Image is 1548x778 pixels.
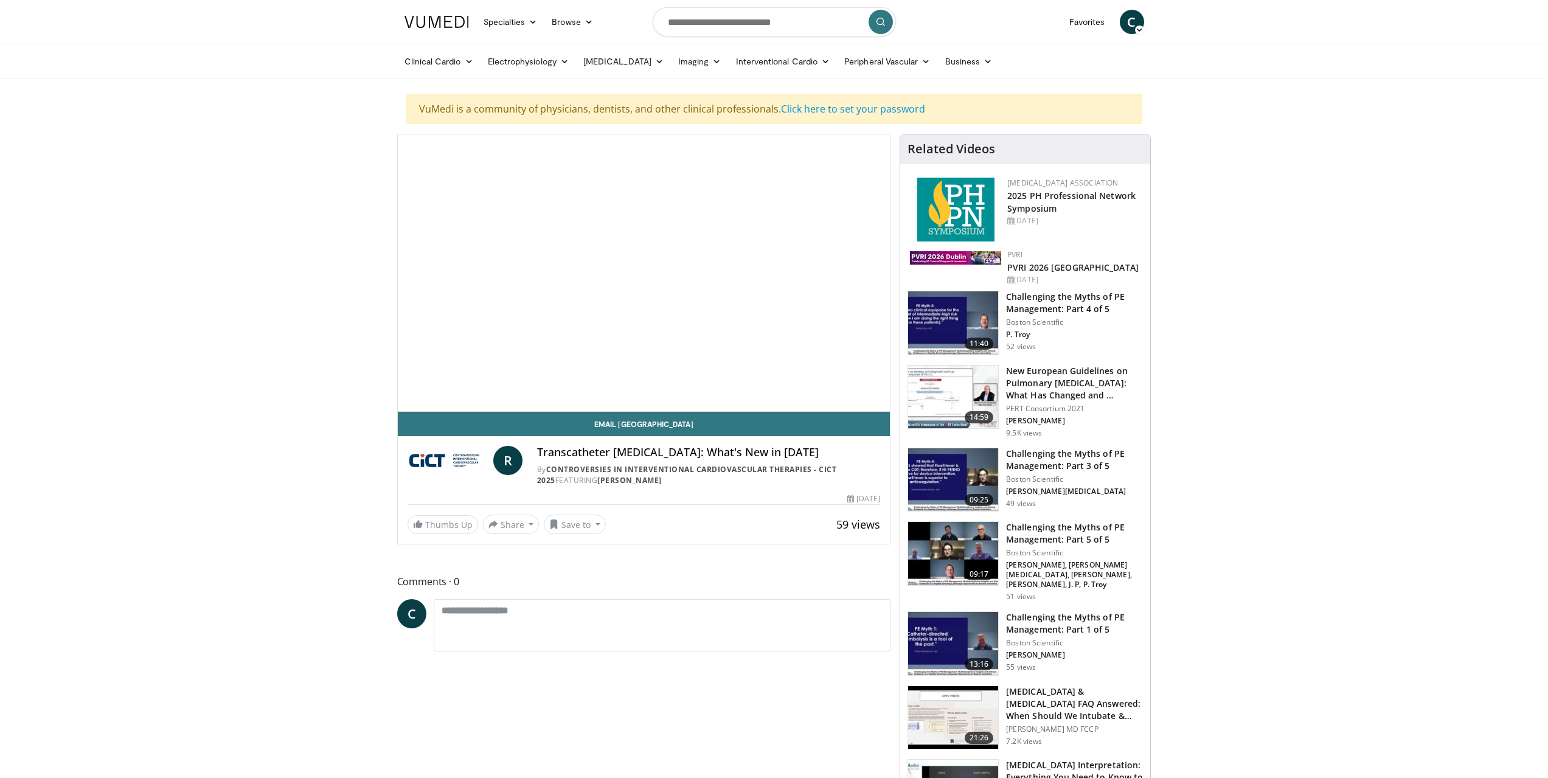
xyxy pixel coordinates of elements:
p: PERT Consortium 2021 [1006,404,1143,414]
a: 13:16 Challenging the Myths of PE Management: Part 1 of 5 Boston Scientific [PERSON_NAME] 55 views [908,611,1143,676]
div: [DATE] [1007,274,1140,285]
p: [PERSON_NAME], [PERSON_NAME][MEDICAL_DATA], [PERSON_NAME], [PERSON_NAME], J. P, P. Troy [1006,560,1143,589]
a: 09:17 Challenging the Myths of PE Management: Part 5 of 5 Boston Scientific [PERSON_NAME], [PERSO... [908,521,1143,602]
img: 098efa87-ceca-4c8a-b8c3-1b83f50c5bf2.150x105_q85_crop-smart_upscale.jpg [908,612,998,675]
a: Browse [544,10,600,34]
p: P. Troy [1006,330,1143,339]
a: Thumbs Up [408,515,478,534]
a: PVRI [1007,249,1022,260]
div: VuMedi is a community of physicians, dentists, and other clinical professionals. [406,94,1142,124]
h4: Transcatheter [MEDICAL_DATA]: What's New in [DATE] [537,446,880,459]
a: Business [938,49,1000,74]
h3: New European Guidelines on Pulmonary [MEDICAL_DATA]: What Has Changed and … [1006,365,1143,401]
span: 14:59 [965,411,994,423]
h3: Challenging the Myths of PE Management: Part 5 of 5 [1006,521,1143,546]
video-js: Video Player [398,134,890,412]
a: [PERSON_NAME] [597,475,662,485]
p: 55 views [1006,662,1036,672]
a: 2025 PH Professional Network Symposium [1007,190,1136,214]
span: 09:17 [965,568,994,580]
a: C [1120,10,1144,34]
p: Boston Scientific [1006,474,1143,484]
p: [PERSON_NAME] [1006,416,1143,426]
a: Interventional Cardio [729,49,838,74]
span: 59 views [836,517,880,532]
h3: Challenging the Myths of PE Management: Part 3 of 5 [1006,448,1143,472]
p: [PERSON_NAME] MD FCCP [1006,724,1143,734]
a: Favorites [1062,10,1112,34]
h3: Challenging the Myths of PE Management: Part 1 of 5 [1006,611,1143,636]
img: Controversies in Interventional Cardiovascular Therapies - CICT 2025 [408,446,488,475]
button: Share [483,515,540,534]
div: By FEATURING [537,464,880,486]
a: C [397,599,426,628]
a: Electrophysiology [481,49,576,74]
a: 14:59 New European Guidelines on Pulmonary [MEDICAL_DATA]: What Has Changed and … PERT Consortium... [908,365,1143,438]
p: 49 views [1006,499,1036,509]
p: [PERSON_NAME] [1006,650,1143,660]
div: [DATE] [1007,215,1140,226]
span: 13:16 [965,658,994,670]
a: 11:40 Challenging the Myths of PE Management: Part 4 of 5 Boston Scientific P. Troy 52 views [908,291,1143,355]
span: 21:26 [965,732,994,744]
span: 09:25 [965,494,994,506]
a: Controversies in Interventional Cardiovascular Therapies - CICT 2025 [537,464,837,485]
span: Comments 0 [397,574,891,589]
p: Boston Scientific [1006,548,1143,558]
a: Imaging [671,49,729,74]
a: Peripheral Vascular [837,49,937,74]
img: c6978fc0-1052-4d4b-8a9d-7956bb1c539c.png.150x105_q85_autocrop_double_scale_upscale_version-0.2.png [917,178,994,241]
button: Save to [544,515,606,534]
input: Search topics, interventions [653,7,896,36]
img: 82703e6a-145d-463d-93aa-0811cc9f6235.150x105_q85_crop-smart_upscale.jpg [908,448,998,512]
p: [PERSON_NAME][MEDICAL_DATA] [1006,487,1143,496]
h4: Related Videos [908,142,995,156]
span: 11:40 [965,338,994,350]
a: [MEDICAL_DATA] Association [1007,178,1118,188]
a: Email [GEOGRAPHIC_DATA] [398,412,890,436]
div: [DATE] [847,493,880,504]
img: d5b042fb-44bd-4213-87e0-b0808e5010e8.150x105_q85_crop-smart_upscale.jpg [908,291,998,355]
a: [MEDICAL_DATA] [576,49,671,74]
p: 9.5K views [1006,428,1042,438]
h3: [MEDICAL_DATA] & [MEDICAL_DATA] FAQ Answered: When Should We Intubate & How Do We Adj… [1006,686,1143,722]
a: 21:26 [MEDICAL_DATA] & [MEDICAL_DATA] FAQ Answered: When Should We Intubate & How Do We Adj… [PER... [908,686,1143,750]
p: 7.2K views [1006,737,1042,746]
img: 0f7493d4-2bdb-4f17-83da-bd9accc2ebef.150x105_q85_crop-smart_upscale.jpg [908,686,998,749]
p: Boston Scientific [1006,318,1143,327]
a: R [493,446,522,475]
p: Boston Scientific [1006,638,1143,648]
a: 09:25 Challenging the Myths of PE Management: Part 3 of 5 Boston Scientific [PERSON_NAME][MEDICAL... [908,448,1143,512]
img: 33783847-ac93-4ca7-89f8-ccbd48ec16ca.webp.150x105_q85_autocrop_double_scale_upscale_version-0.2.jpg [910,251,1001,265]
a: Specialties [476,10,545,34]
h3: Challenging the Myths of PE Management: Part 4 of 5 [1006,291,1143,315]
p: 52 views [1006,342,1036,352]
img: d3a40690-55f2-4697-9997-82bd166d25a9.150x105_q85_crop-smart_upscale.jpg [908,522,998,585]
a: Click here to set your password [781,102,925,116]
img: VuMedi Logo [404,16,469,28]
a: Clinical Cardio [397,49,481,74]
p: 51 views [1006,592,1036,602]
a: PVRI 2026 [GEOGRAPHIC_DATA] [1007,262,1139,273]
img: 0c0338ca-5dd8-4346-a5ad-18bcc17889a0.150x105_q85_crop-smart_upscale.jpg [908,366,998,429]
